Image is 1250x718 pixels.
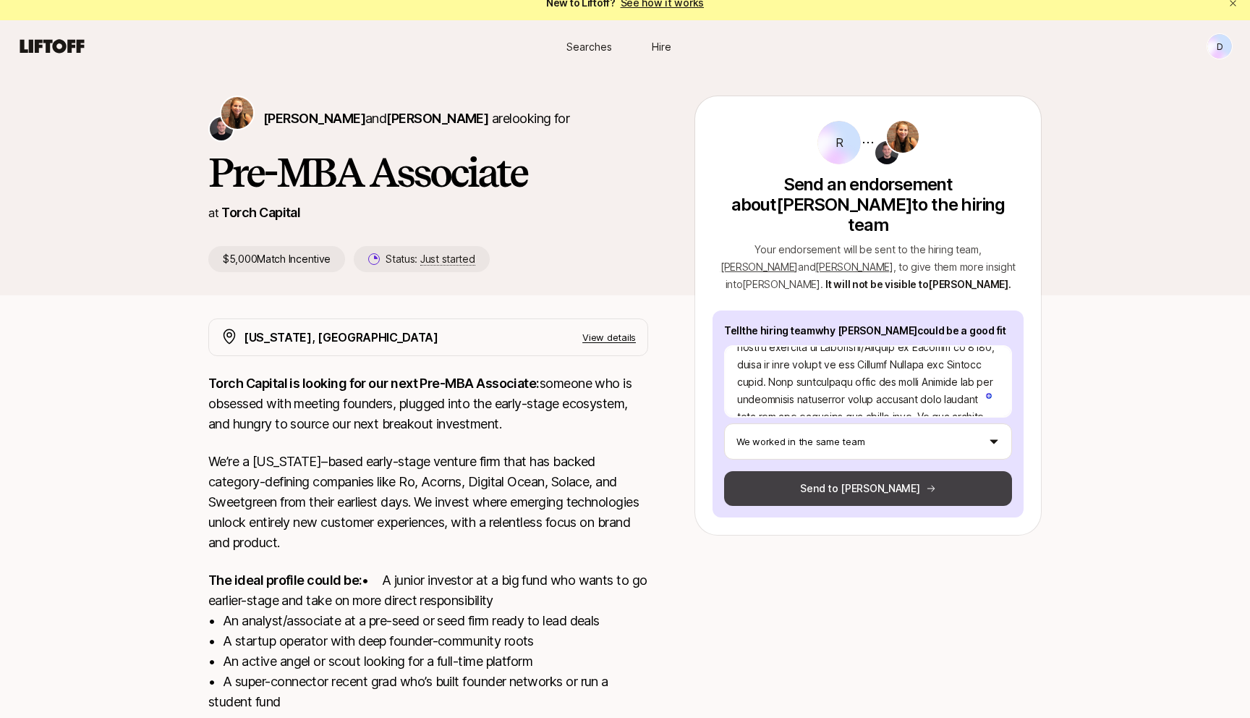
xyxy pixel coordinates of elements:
span: It will not be visible to [PERSON_NAME] . [825,278,1011,290]
strong: The ideal profile could be: [208,573,362,588]
p: are looking for [263,109,569,129]
img: Katie Reiner [887,121,919,153]
h1: Pre-MBA Associate [208,151,648,194]
span: [PERSON_NAME] [386,111,488,126]
span: [PERSON_NAME] [263,111,365,126]
span: Just started [420,253,475,266]
p: Tell the hiring team why [PERSON_NAME] could be a good fit [724,322,1012,339]
img: Christopher Harper [875,141,898,164]
span: and [798,261,893,273]
a: Searches [553,33,625,60]
button: Send to [PERSON_NAME] [724,471,1012,506]
a: Torch Capital [221,205,300,220]
span: [PERSON_NAME] [720,261,798,273]
p: [US_STATE], [GEOGRAPHIC_DATA] [244,328,438,347]
p: Status: [386,250,475,268]
strong: Torch Capital is looking for our next Pre-MBA Associate: [208,376,540,391]
p: at [208,203,218,222]
span: Searches [566,39,612,54]
p: R [836,134,843,151]
p: View details [582,330,636,345]
textarea: To enrich screen reader interactions, please activate Accessibility in Grammarly extension settings [724,345,1012,418]
p: • A junior investor at a big fund who wants to go earlier-stage and take on more direct responsib... [208,570,648,712]
span: [PERSON_NAME] [815,261,893,273]
p: $5,000 Match Incentive [208,246,345,272]
span: Hire [652,39,671,54]
button: D [1207,33,1233,59]
a: Hire [625,33,697,60]
p: D [1217,38,1223,55]
p: We’re a [US_STATE]–based early-stage venture firm that has backed category-defining companies lik... [208,452,648,553]
span: Your endorsement will be sent to the hiring team , , to give them more insight into [PERSON_NAME] . [720,243,1016,290]
img: Katie Reiner [221,97,253,129]
span: and [365,111,488,126]
p: someone who is obsessed with meeting founders, plugged into the early-stage ecosystem, and hungry... [208,373,648,434]
p: Send an endorsement about [PERSON_NAME] to the hiring team [713,174,1024,235]
img: Christopher Harper [210,117,233,140]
